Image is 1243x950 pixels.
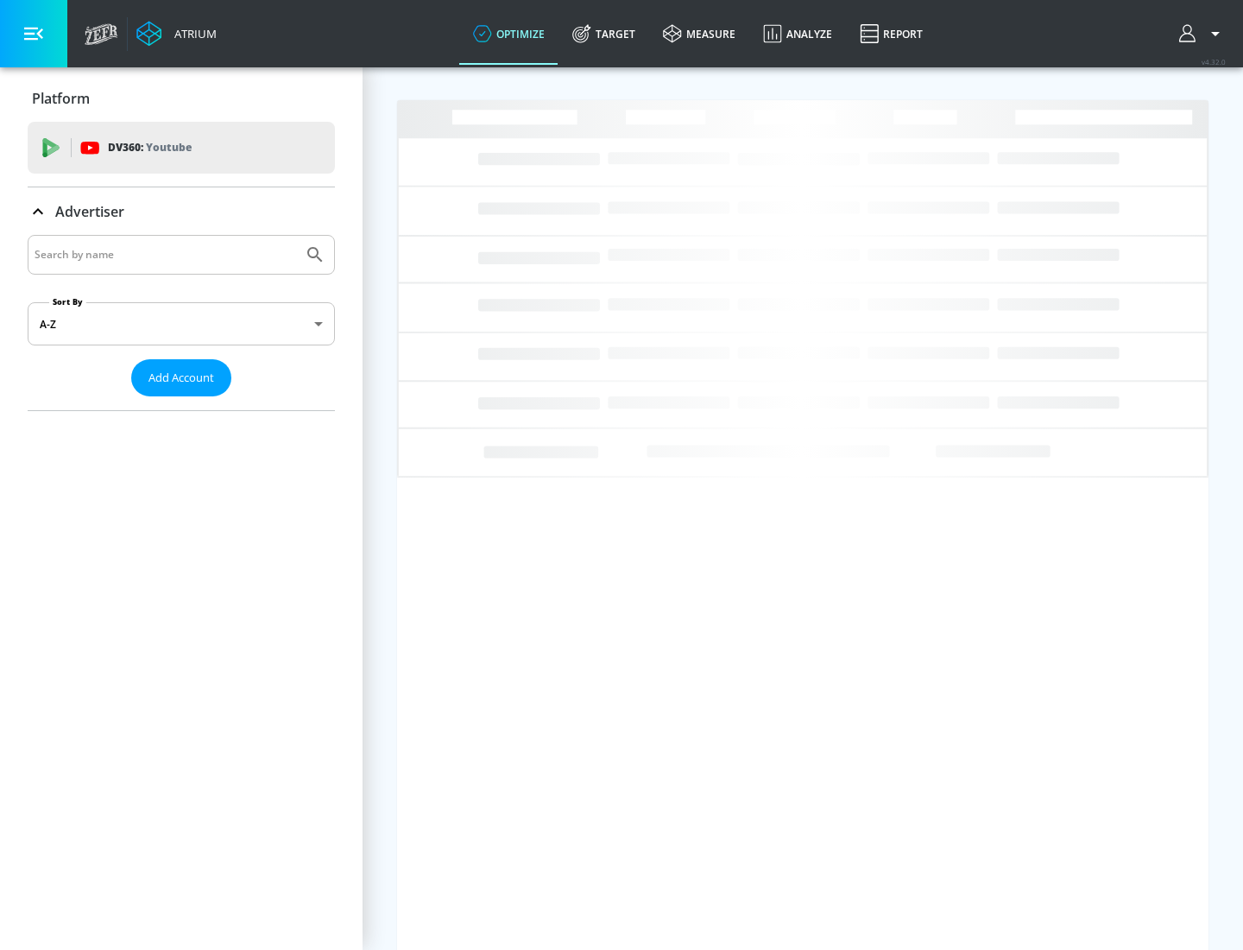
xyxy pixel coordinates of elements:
[28,74,335,123] div: Platform
[131,359,231,396] button: Add Account
[146,138,192,156] p: Youtube
[35,244,296,266] input: Search by name
[136,21,217,47] a: Atrium
[1202,57,1226,66] span: v 4.32.0
[28,122,335,174] div: DV360: Youtube
[167,26,217,41] div: Atrium
[459,3,558,65] a: optimize
[846,3,937,65] a: Report
[148,368,214,388] span: Add Account
[28,235,335,410] div: Advertiser
[649,3,749,65] a: measure
[28,396,335,410] nav: list of Advertiser
[28,187,335,236] div: Advertiser
[108,138,192,157] p: DV360:
[32,89,90,108] p: Platform
[558,3,649,65] a: Target
[749,3,846,65] a: Analyze
[28,302,335,345] div: A-Z
[55,202,124,221] p: Advertiser
[49,296,86,307] label: Sort By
